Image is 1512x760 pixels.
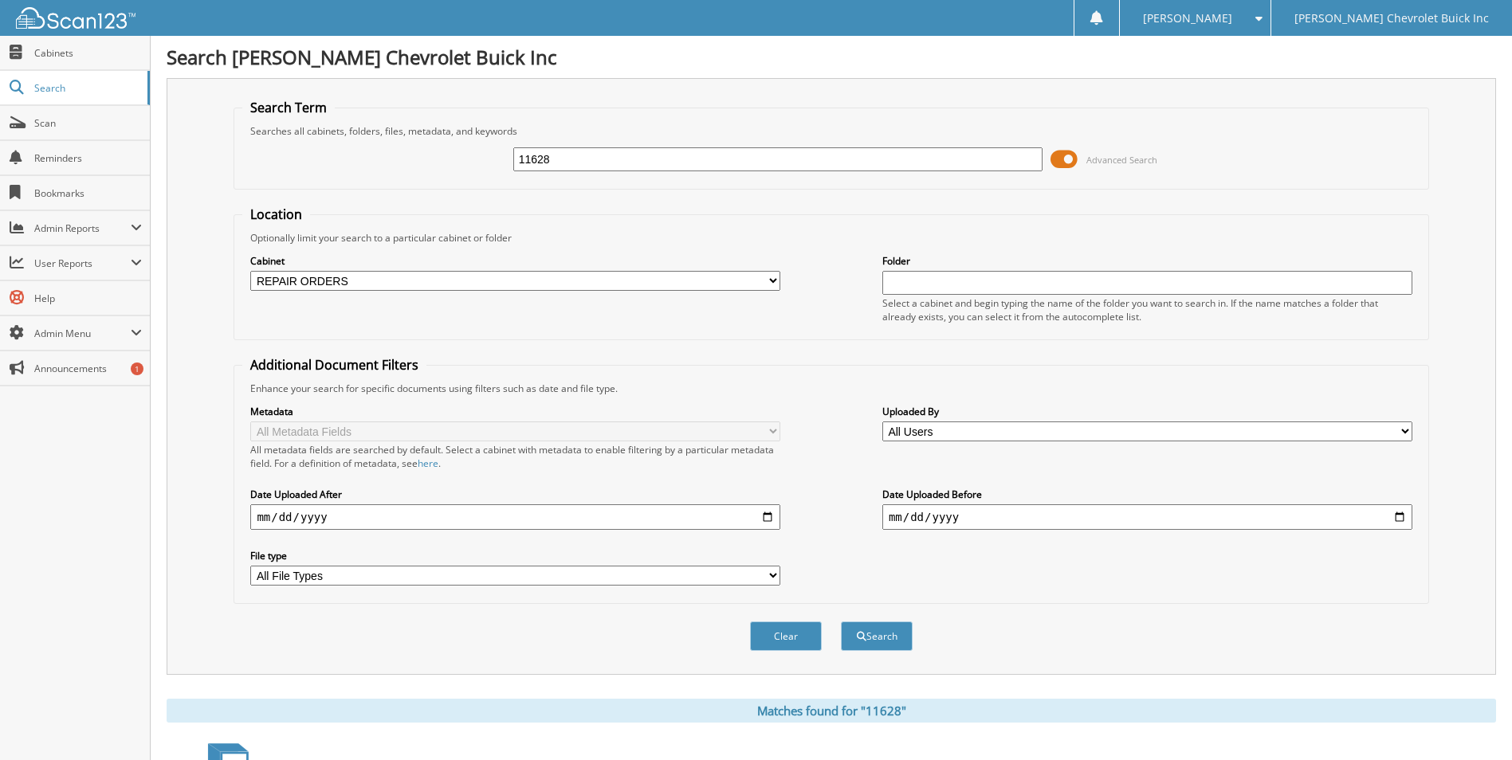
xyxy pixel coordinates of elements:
span: Scan [34,116,142,130]
label: File type [250,549,780,562]
div: Searches all cabinets, folders, files, metadata, and keywords [242,124,1420,138]
div: Enhance your search for specific documents using filters such as date and file type. [242,382,1420,395]
label: Date Uploaded Before [882,488,1412,501]
legend: Additional Document Filters [242,356,426,374]
span: Admin Menu [34,327,131,340]
div: Optionally limit your search to a particular cabinet or folder [242,231,1420,245]
span: Search [34,81,139,95]
a: here [418,456,438,470]
span: User Reports [34,257,131,270]
legend: Search Term [242,99,335,116]
span: Help [34,292,142,305]
div: Matches found for "11628" [167,699,1496,723]
input: end [882,504,1412,530]
legend: Location [242,206,310,223]
label: Folder [882,254,1412,268]
button: Search [841,621,913,651]
div: Select a cabinet and begin typing the name of the folder you want to search in. If the name match... [882,296,1412,323]
span: Cabinets [34,46,142,60]
label: Cabinet [250,254,780,268]
h1: Search [PERSON_NAME] Chevrolet Buick Inc [167,44,1496,70]
input: start [250,504,780,530]
div: All metadata fields are searched by default. Select a cabinet with metadata to enable filtering b... [250,443,780,470]
div: 1 [131,362,143,375]
span: Reminders [34,151,142,165]
label: Date Uploaded After [250,488,780,501]
span: [PERSON_NAME] [1143,14,1232,23]
span: Bookmarks [34,186,142,200]
span: [PERSON_NAME] Chevrolet Buick Inc [1294,14,1489,23]
span: Admin Reports [34,221,131,235]
label: Uploaded By [882,405,1412,418]
button: Clear [750,621,822,651]
img: scan123-logo-white.svg [16,7,135,29]
span: Advanced Search [1086,154,1157,166]
label: Metadata [250,405,780,418]
span: Announcements [34,362,142,375]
